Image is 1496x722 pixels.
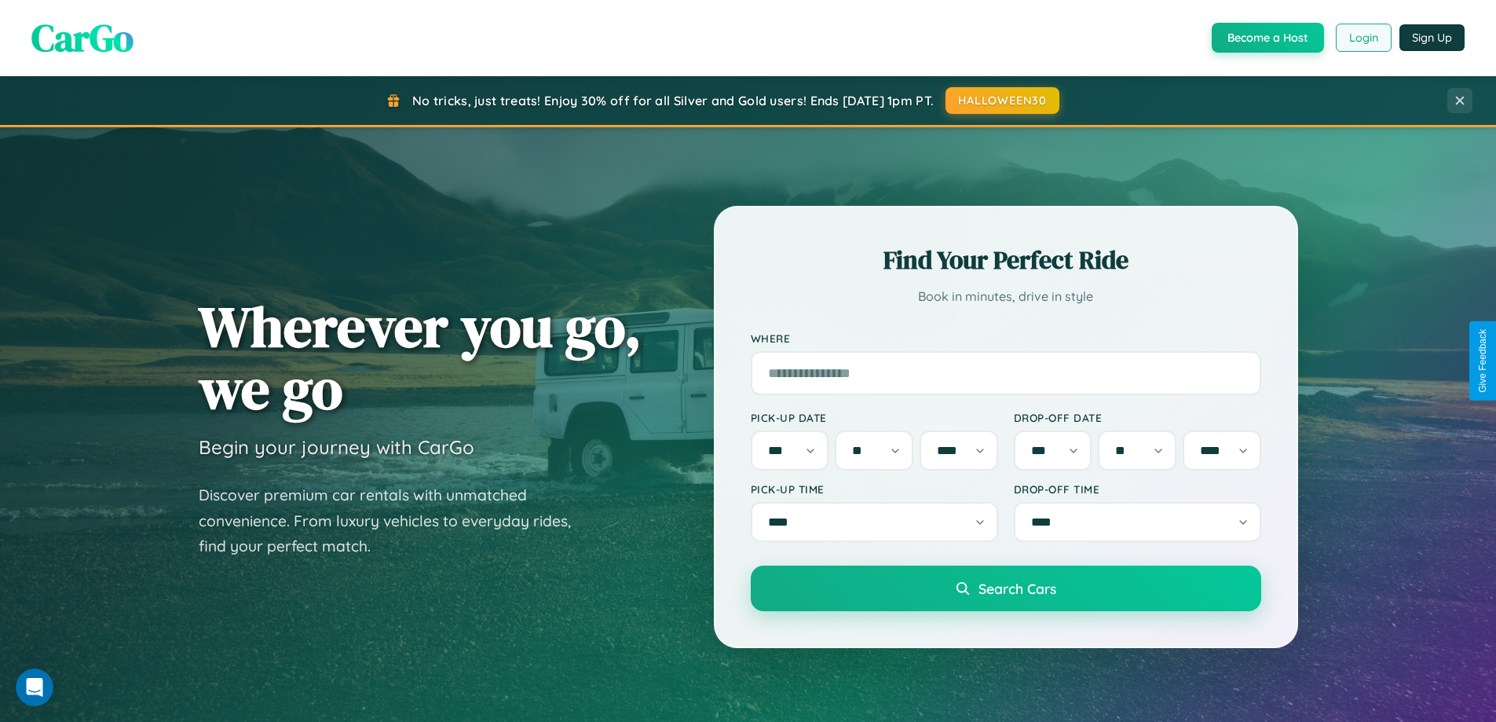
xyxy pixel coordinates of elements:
[751,332,1261,345] label: Where
[199,482,591,559] p: Discover premium car rentals with unmatched convenience. From luxury vehicles to everyday rides, ...
[16,669,53,706] iframe: Intercom live chat
[751,285,1261,308] p: Book in minutes, drive in style
[751,243,1261,277] h2: Find Your Perfect Ride
[31,12,134,64] span: CarGo
[1399,24,1465,51] button: Sign Up
[199,295,642,420] h1: Wherever you go, we go
[199,435,474,459] h3: Begin your journey with CarGo
[751,482,998,496] label: Pick-up Time
[1014,482,1261,496] label: Drop-off Time
[751,411,998,424] label: Pick-up Date
[946,87,1059,114] button: HALLOWEEN30
[1336,24,1392,52] button: Login
[412,93,934,108] span: No tricks, just treats! Enjoy 30% off for all Silver and Gold users! Ends [DATE] 1pm PT.
[1014,411,1261,424] label: Drop-off Date
[1212,23,1324,53] button: Become a Host
[751,566,1261,611] button: Search Cars
[1477,329,1488,393] div: Give Feedback
[978,580,1056,597] span: Search Cars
